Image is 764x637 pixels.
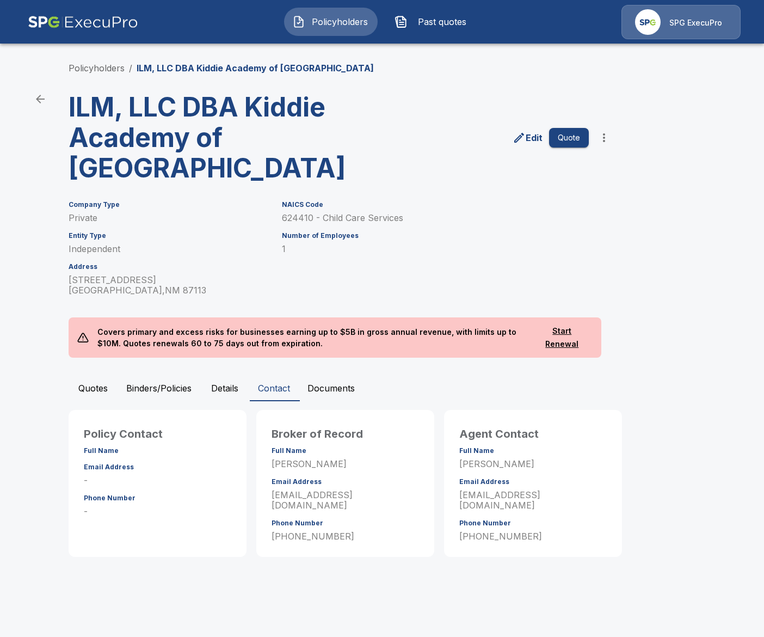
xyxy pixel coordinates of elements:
[118,375,200,401] button: Binders/Policies
[272,447,419,455] h6: Full Name
[69,213,269,223] p: Private
[459,478,607,486] h6: Email Address
[526,131,543,144] p: Edit
[531,321,593,354] button: Start Renewal
[69,263,269,271] h6: Address
[299,375,363,401] button: Documents
[137,62,374,75] p: ILM, LLC DBA Kiddie Academy of [GEOGRAPHIC_DATA]
[272,519,419,527] h6: Phone Number
[69,63,125,73] a: Policyholders
[28,5,138,39] img: AA Logo
[69,275,269,296] p: [STREET_ADDRESS] [GEOGRAPHIC_DATA] , NM 87113
[593,127,615,149] button: more
[272,490,419,511] p: [EMAIL_ADDRESS][DOMAIN_NAME]
[459,425,607,443] h6: Agent Contact
[412,15,472,28] span: Past quotes
[459,519,607,527] h6: Phone Number
[69,375,695,401] div: policyholder tabs
[310,15,369,28] span: Policyholders
[89,317,531,358] p: Covers primary and excess risks for businesses earning up to $5B in gross annual revenue, with li...
[200,375,249,401] button: Details
[282,232,589,240] h6: Number of Employees
[459,459,607,469] p: [PERSON_NAME]
[621,5,741,39] a: Agency IconSPG ExecuPro
[282,201,589,209] h6: NAICS Code
[635,9,661,35] img: Agency Icon
[84,447,231,455] h6: Full Name
[459,490,607,511] p: [EMAIL_ADDRESS][DOMAIN_NAME]
[284,8,378,36] button: Policyholders IconPolicyholders
[510,129,545,146] a: edit
[272,459,419,469] p: [PERSON_NAME]
[395,15,408,28] img: Past quotes Icon
[69,92,337,183] h3: ILM, LLC DBA Kiddie Academy of [GEOGRAPHIC_DATA]
[129,62,132,75] li: /
[669,17,722,28] p: SPG ExecuPro
[282,244,589,254] p: 1
[272,425,419,443] h6: Broker of Record
[84,506,231,517] p: -
[249,375,299,401] button: Contact
[459,447,607,455] h6: Full Name
[549,128,589,148] button: Quote
[84,463,231,471] h6: Email Address
[69,232,269,240] h6: Entity Type
[386,8,480,36] button: Past quotes IconPast quotes
[84,475,231,486] p: -
[292,15,305,28] img: Policyholders Icon
[84,425,231,443] h6: Policy Contact
[459,531,607,542] p: [PHONE_NUMBER]
[69,244,269,254] p: Independent
[69,62,374,75] nav: breadcrumb
[69,375,118,401] button: Quotes
[272,531,419,542] p: [PHONE_NUMBER]
[282,213,589,223] p: 624410 - Child Care Services
[272,478,419,486] h6: Email Address
[69,201,269,209] h6: Company Type
[84,494,231,502] h6: Phone Number
[29,88,51,110] a: back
